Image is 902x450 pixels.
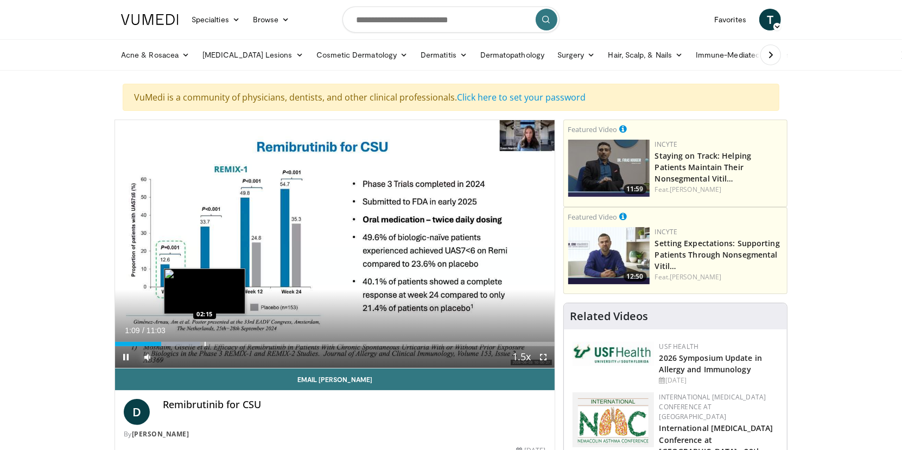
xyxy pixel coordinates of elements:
img: VuMedi Logo [121,14,179,25]
a: 11:59 [568,140,650,197]
h4: Remibrutinib for CSU [163,399,546,411]
img: image.jpeg [164,268,245,314]
a: [PERSON_NAME] [670,272,721,282]
img: 9485e4e4-7c5e-4f02-b036-ba13241ea18b.png.150x105_q85_autocrop_double_scale_upscale_version-0.2.png [573,392,654,447]
button: Fullscreen [533,346,555,368]
a: 12:50 [568,227,650,284]
a: Dermatopathology [474,44,551,66]
a: Dermatitis [414,44,474,66]
a: Specialties [185,9,246,30]
a: [MEDICAL_DATA] Lesions [196,44,310,66]
a: [PERSON_NAME] [132,429,189,439]
button: Playback Rate [511,346,533,368]
img: fe0751a3-754b-4fa7-bfe3-852521745b57.png.150x105_q85_crop-smart_upscale.jpg [568,140,650,197]
a: Surgery [551,44,602,66]
a: [PERSON_NAME] [670,185,721,194]
a: Setting Expectations: Supporting Patients Through Nonsegmental Vitil… [655,238,780,271]
a: Acne & Rosacea [115,44,196,66]
video-js: Video Player [115,120,555,368]
a: Hair, Scalp, & Nails [602,44,689,66]
a: Incyte [655,140,678,149]
span: 1:09 [125,326,139,335]
a: Immune-Mediated [689,44,777,66]
small: Featured Video [568,124,618,134]
span: 11:59 [624,184,647,194]
a: 2026 Symposium Update in Allergy and Immunology [659,353,762,374]
span: 11:03 [147,326,166,335]
a: Staying on Track: Helping Patients Maintain Their Nonsegmental Vitil… [655,151,752,184]
a: International [MEDICAL_DATA] Conference at [GEOGRAPHIC_DATA] [659,392,766,421]
a: T [759,9,781,30]
div: VuMedi is a community of physicians, dentists, and other clinical professionals. [123,84,779,111]
button: Mute [137,346,158,368]
button: Pause [115,346,137,368]
a: Email [PERSON_NAME] [115,368,555,390]
a: Cosmetic Dermatology [310,44,414,66]
div: By [124,429,546,439]
span: / [142,326,144,335]
a: Click here to set your password [457,91,586,103]
a: Browse [246,9,296,30]
a: USF Health [659,342,699,351]
img: 6ba8804a-8538-4002-95e7-a8f8012d4a11.png.150x105_q85_autocrop_double_scale_upscale_version-0.2.jpg [573,342,654,366]
div: [DATE] [659,376,778,385]
input: Search topics, interventions [342,7,560,33]
a: Favorites [708,9,753,30]
a: Incyte [655,227,678,236]
h4: Related Videos [570,310,649,323]
div: Feat. [655,185,783,195]
img: 98b3b5a8-6d6d-4e32-b979-fd4084b2b3f2.png.150x105_q85_crop-smart_upscale.jpg [568,227,650,284]
span: 12:50 [624,272,647,282]
div: Feat. [655,272,783,282]
a: D [124,399,150,425]
div: Progress Bar [115,342,555,346]
small: Featured Video [568,212,618,222]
